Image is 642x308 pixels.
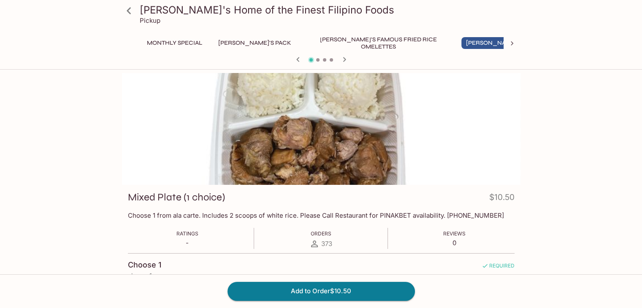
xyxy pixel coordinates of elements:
p: - [176,239,198,247]
span: Ratings [176,230,198,237]
button: Monthly Special [142,37,207,49]
button: [PERSON_NAME]'s Mixed Plates [461,37,569,49]
h4: $10.50 [489,191,515,207]
h3: Mixed Plate (1 choice) [128,191,225,204]
div: Mixed Plate (1 choice) [122,73,520,185]
span: Reviews [443,230,466,237]
h4: Choose 1 [128,260,161,270]
p: 0 [443,239,466,247]
button: [PERSON_NAME]'s Pack [214,37,296,49]
p: Pickup [140,16,160,24]
button: Add to Order$10.50 [228,282,415,300]
span: Orders [310,230,331,237]
p: Choose 1 from ala carte. Includes 2 scoops of white rice. Please Call Restaurant for PINAKBET ava... [128,211,515,219]
h3: [PERSON_NAME]'s Home of the Finest Filipino Foods [140,3,517,16]
span: REQUIRED [482,262,515,272]
span: 373 [321,240,332,248]
button: [PERSON_NAME]'s Famous Fried Rice Omelettes [303,37,455,49]
p: choose 1 [128,272,515,279]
